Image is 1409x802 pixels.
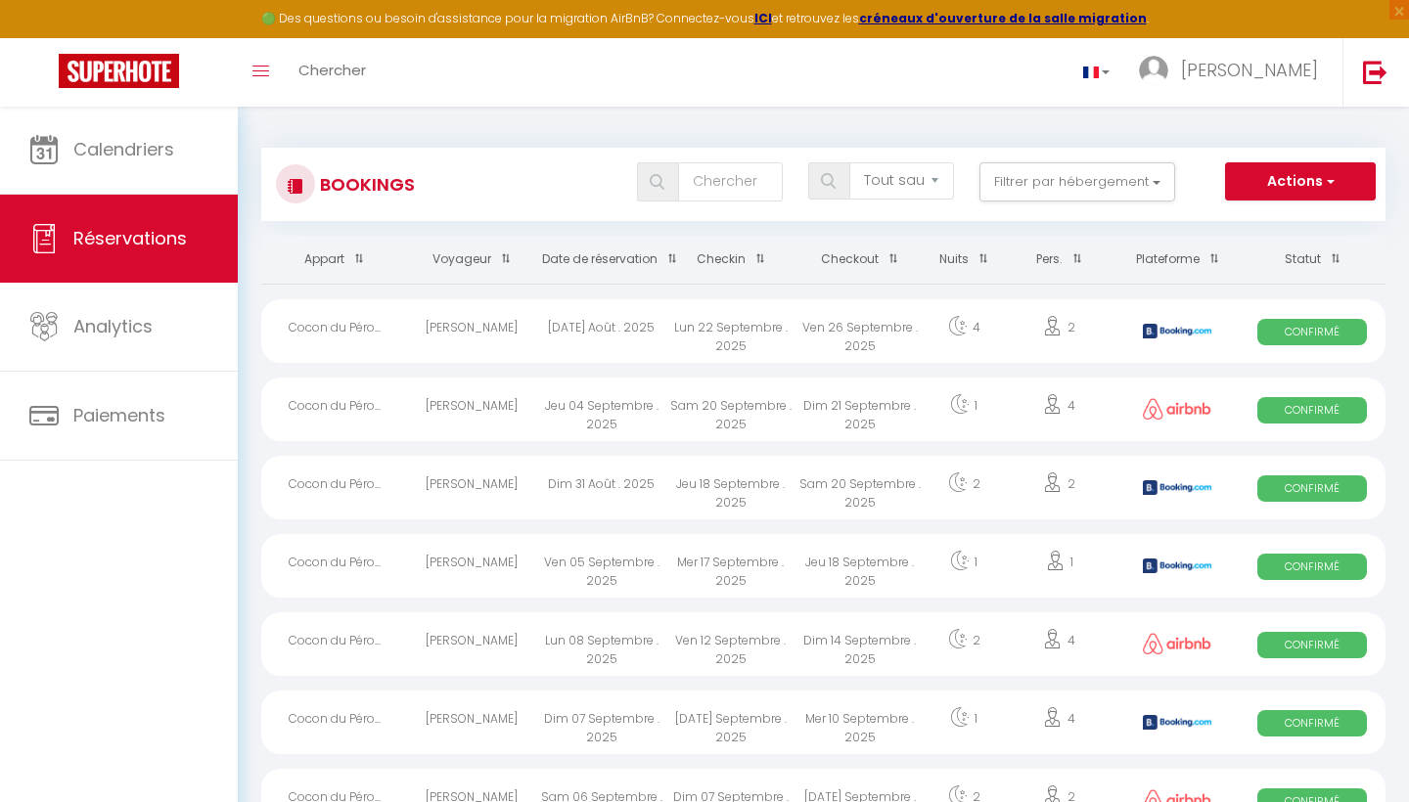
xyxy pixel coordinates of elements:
th: Sort by checkout [795,236,925,284]
th: Sort by guest [407,236,536,284]
th: Sort by channel [1115,236,1239,284]
h3: Bookings [315,162,415,206]
th: Sort by people [1003,236,1115,284]
a: créneaux d'ouverture de la salle migration [859,10,1147,26]
img: Super Booking [59,54,179,88]
img: logout [1363,60,1387,84]
img: ... [1139,56,1168,85]
button: Filtrer par hébergement [979,162,1175,201]
th: Sort by nights [925,236,1003,284]
th: Sort by checkin [666,236,795,284]
button: Actions [1225,162,1376,201]
span: Chercher [298,60,366,80]
span: Paiements [73,403,165,427]
span: Analytics [73,314,153,338]
a: Chercher [284,38,381,107]
th: Sort by booking date [537,236,666,284]
input: Chercher [678,162,783,201]
span: Calendriers [73,137,174,161]
th: Sort by rentals [261,236,407,284]
span: Réservations [73,226,187,250]
a: ICI [754,10,772,26]
span: [PERSON_NAME] [1181,58,1318,82]
th: Sort by status [1240,236,1386,284]
a: ... [PERSON_NAME] [1124,38,1342,107]
button: Ouvrir le widget de chat LiveChat [16,8,74,67]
